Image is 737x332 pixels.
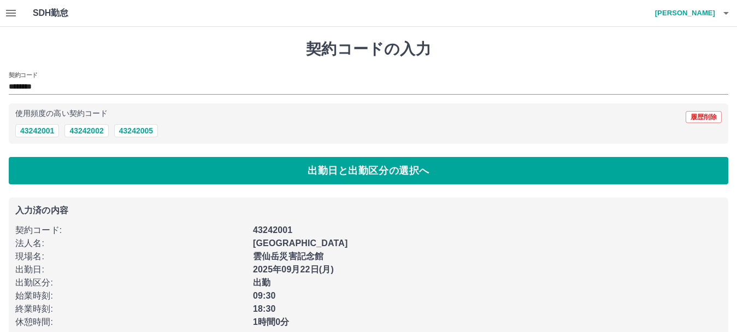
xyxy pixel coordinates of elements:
[15,206,722,215] p: 入力済の内容
[253,238,348,248] b: [GEOGRAPHIC_DATA]
[9,157,728,184] button: 出勤日と出勤区分の選択へ
[15,316,246,329] p: 休憩時間 :
[15,250,246,263] p: 現場名 :
[253,317,290,327] b: 1時間0分
[9,71,38,79] h2: 契約コード
[15,237,246,250] p: 法人名 :
[15,302,246,316] p: 終業時刻 :
[253,278,270,287] b: 出勤
[9,40,728,59] h1: 契約コードの入力
[15,289,246,302] p: 始業時刻 :
[64,124,108,137] button: 43242002
[253,291,276,300] b: 09:30
[15,110,108,118] p: 使用頻度の高い契約コード
[253,252,323,261] b: 雲仙岳災害記念館
[253,265,334,274] b: 2025年09月22日(月)
[114,124,158,137] button: 43242005
[686,111,722,123] button: 履歴削除
[15,263,246,276] p: 出勤日 :
[15,276,246,289] p: 出勤区分 :
[253,304,276,313] b: 18:30
[15,224,246,237] p: 契約コード :
[15,124,59,137] button: 43242001
[253,225,292,235] b: 43242001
